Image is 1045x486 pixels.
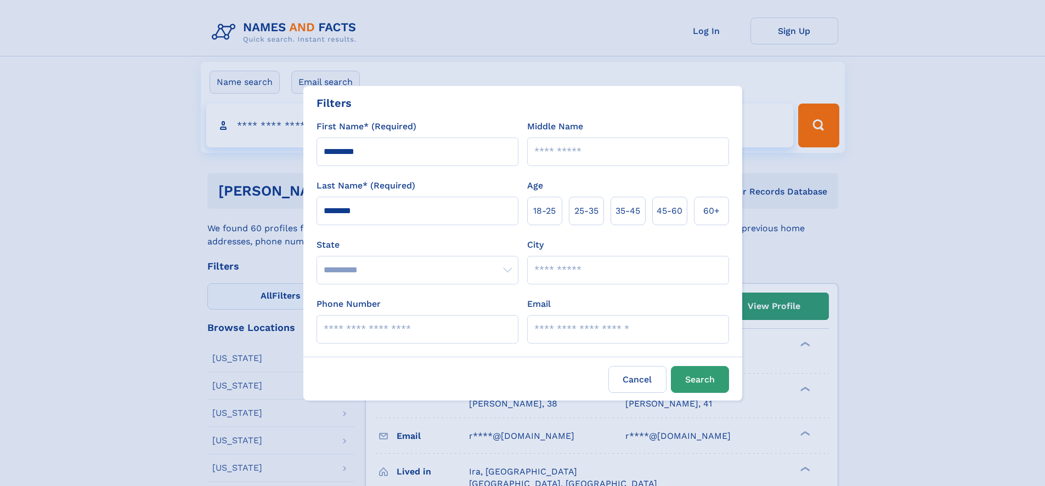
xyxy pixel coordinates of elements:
div: Filters [317,95,352,111]
label: Last Name* (Required) [317,179,415,192]
span: 35‑45 [615,204,640,218]
label: Age [527,179,543,192]
label: Middle Name [527,120,583,133]
label: Email [527,298,551,311]
span: 45‑60 [657,204,682,218]
span: 60+ [703,204,720,218]
span: 25‑35 [574,204,598,218]
label: Cancel [608,366,666,393]
label: First Name* (Required) [317,120,416,133]
span: 18‑25 [533,204,556,218]
label: State [317,238,518,251]
label: Phone Number [317,298,381,311]
label: City [527,238,544,251]
button: Search [671,366,729,393]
